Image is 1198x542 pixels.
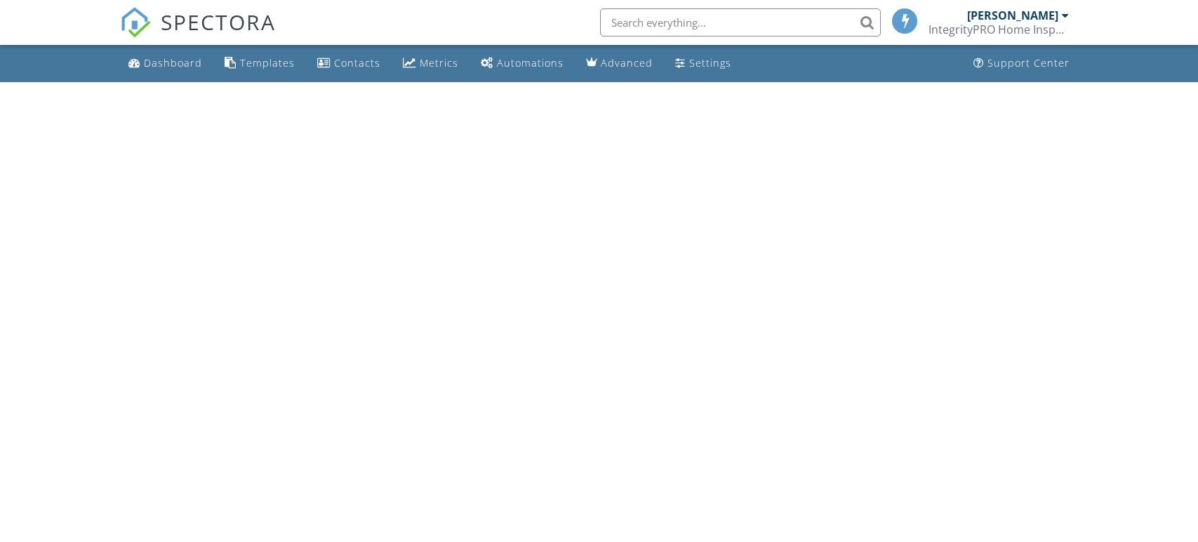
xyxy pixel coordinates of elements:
[689,56,731,70] div: Settings
[334,56,380,70] div: Contacts
[312,51,386,77] a: Contacts
[497,56,564,70] div: Automations
[475,51,569,77] a: Automations (Basic)
[240,56,295,70] div: Templates
[144,56,202,70] div: Dashboard
[929,22,1069,37] div: IntegrityPRO Home Inspections
[120,19,276,48] a: SPECTORA
[219,51,300,77] a: Templates
[123,51,208,77] a: Dashboard
[601,56,653,70] div: Advanced
[600,8,881,37] input: Search everything...
[580,51,658,77] a: Advanced
[397,51,464,77] a: Metrics
[120,7,151,38] img: The Best Home Inspection Software - Spectora
[987,56,1070,70] div: Support Center
[967,8,1058,22] div: [PERSON_NAME]
[968,51,1075,77] a: Support Center
[670,51,737,77] a: Settings
[161,7,276,37] span: SPECTORA
[420,56,458,70] div: Metrics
